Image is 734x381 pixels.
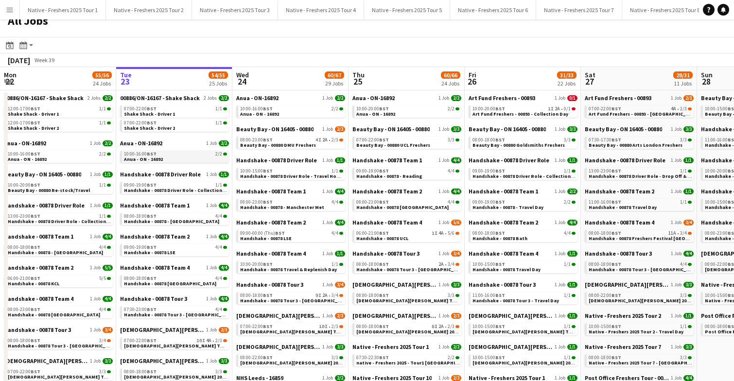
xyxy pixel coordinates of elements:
span: 09:00-19:00 [472,169,505,173]
a: 09:00-19:00BST1/1Handshake - 00878 Driver Role - Collection & Drop Off [124,182,227,193]
a: 12:00-17:00BST1/1Shake Shack - Driver 1 [8,105,111,117]
span: Handshake - 00878 Driver Role [585,156,665,164]
span: 1 Job [206,203,217,208]
span: 1 Job [438,220,449,225]
span: BST [147,120,157,126]
span: Handshake - 00878 Travel Day [589,204,657,210]
span: Anua - ON - 16892 [8,156,47,162]
a: Art Fund Freshers - 008931 Job2/3 [585,94,694,102]
span: Handshake - 00878 Driver Role [120,171,201,178]
span: Handshake - 00878 Driver Role [4,202,85,209]
span: 2/3 [332,138,338,142]
span: 1/1 [103,203,113,208]
span: 4/4 [448,169,454,173]
div: Handshake - 00878 Team 41 Job3/408:00-18:00BST11A•3/4Handshake - 00878 Freshers Festival [GEOGRAP... [585,219,694,250]
span: 07:00-22:00 [124,106,157,111]
a: 08:00-18:00BST4/4Handshake - 00878 - [GEOGRAPHIC_DATA] [124,213,227,224]
span: BST [263,199,273,205]
span: 2/3 [680,106,687,111]
div: Handshake - 00878 Team 11 Job2/209:00-19:00BST2/2Handshake - 00878 - Travel Day [469,188,577,219]
span: BST [31,120,40,126]
span: BST [147,213,157,219]
span: Handshake - 00878 Team 2 [469,219,538,226]
span: Beauty Bay - ON 16405 - 00880 [4,171,81,178]
div: Art Fund Freshers - 008931 Job0/110:00-20:00BST1I2A•0/1Art Fund Freshers - 00893 - Collection Day [469,94,577,125]
span: 00886/ON-16167 - Shake Shack [120,94,200,102]
div: Handshake - 00878 Team 21 Job4/408:00-23:00BST4/4Handshake - 00878 [GEOGRAPHIC_DATA] [352,188,461,219]
span: 1 Job [671,95,682,101]
span: Handshake - 00878 Team 1 [469,188,538,195]
span: 4/4 [335,189,345,194]
span: Handshake - 00878 Team 4 [585,219,654,226]
span: Handshake - 00878 - Travel Day [472,204,543,210]
span: Shake Shack - Driver 2 [124,125,175,131]
span: BST [495,230,505,236]
div: Handshake - 00878 Driver Role1 Job1/113:00-23:00BST1/1Handshake - 00878 Driver Role - Drop Off & ... [585,156,694,188]
span: BST [147,151,157,157]
span: 12:00-17:00 [8,106,40,111]
a: Beauty Bay - ON 16405 - 008801 Job2/3 [236,125,345,133]
span: Art Fund Freshers - 00893 [585,94,651,102]
div: Beauty Bay - ON 16405 - 008801 Job3/307:30-17:30BST3/3Beauty Bay - 00880 Arts London Freshers [585,125,694,156]
span: Handshake - 00878 Driver Role [236,156,317,164]
a: Anua - ON-168921 Job2/2 [120,139,229,147]
a: 10:00-20:00BST1/1Beauty Bay - 00880 Re-stock/Travel [8,182,111,193]
span: BST [379,230,389,236]
div: • [472,106,576,111]
span: Beauty Bay - ON 16405 - 00880 [585,125,662,133]
span: 1 Job [322,126,333,132]
div: Handshake - 00878 Team 21 Job1/111:00-16:00BST1/1Handshake - 00878 Travel Day [585,188,694,219]
a: 12:00-17:00BST1/1Shake Shack - Driver 2 [8,120,111,131]
span: 1 Job [90,203,101,208]
a: Handshake - 00878 Team 21 Job4/4 [236,219,345,226]
span: 1/1 [219,172,229,177]
span: 4/4 [332,200,338,205]
span: 10:00-20:00 [8,183,40,188]
button: Native - Freshers 2025 Tour 7 [536,0,622,19]
span: Anua - ON - 16892 [124,156,163,162]
span: 1 Job [555,126,565,132]
span: Handshake - 00878 Team 2 [236,219,306,226]
span: 13:00-23:00 [589,169,621,173]
span: 2/2 [215,152,222,156]
span: Handshake - 00878 Driver Role - Collection & Drop Off [472,173,596,179]
span: 4A [671,106,676,111]
span: Anua - ON-16892 [120,139,162,147]
div: Art Fund Freshers - 008931 Job2/307:00-22:00BST4A•2/3Art Fund Freshers - 00893 - [GEOGRAPHIC_DATA... [585,94,694,125]
span: 10:00-20:00 [356,106,389,111]
span: 4/4 [451,157,461,163]
span: 1 Job [322,189,333,194]
span: Handshake - 00878 Team 1 [352,156,422,164]
div: Beauty Bay - ON 16405 - 008801 Job2/308:00-23:00BST4I2A•2/3Beauty Bay - 00880 DMU Freshers [236,125,345,156]
span: BST [495,199,505,205]
a: 09:00-19:00BST4/4Handshake - 00878 - Reading [356,168,459,179]
span: Handshake - 00878 Team 1 [120,202,190,209]
span: 10:00-16:00 [8,152,40,156]
a: Handshake - 00878 Driver Role1 Job1/1 [4,202,113,209]
span: 2/2 [567,189,577,194]
span: BST [263,168,273,174]
span: 2/2 [332,106,338,111]
span: 09:00-19:00 [472,200,505,205]
span: BST [379,137,389,143]
a: 08:00-23:00BST4/4Handshake - 00878 [GEOGRAPHIC_DATA] [356,199,459,210]
span: Anua - ON-16892 [236,94,279,102]
span: 2/2 [335,95,345,101]
span: 3/4 [683,220,694,225]
span: 09:00-19:00 [356,169,389,173]
span: 1 Job [90,140,101,146]
span: 2 Jobs [87,95,101,101]
div: Handshake - 00878 Driver Role1 Job1/113:00-23:00BST1/1Handshake - 00878 Driver Role - Collection ... [4,202,113,233]
span: 2 Jobs [204,95,217,101]
span: 1/1 [215,183,222,188]
span: 1 Job [555,157,565,163]
span: 1/1 [99,183,106,188]
span: 0/1 [564,106,571,111]
span: 1/1 [99,106,106,111]
div: 00886/ON-16167 - Shake Shack2 Jobs2/207:00-22:00BST1/1Shake Shack - Driver 107:00-22:00BST1/1Shak... [120,94,229,139]
span: 00886/ON-16167 - Shake Shack [4,94,84,102]
span: 4I [315,138,321,142]
span: 13:00-23:00 [8,214,40,219]
span: 4/4 [335,220,345,225]
span: 2/2 [564,200,571,205]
